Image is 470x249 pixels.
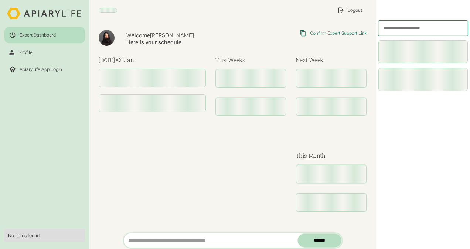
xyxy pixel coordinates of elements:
div: Expert Dashboard [20,32,56,38]
div: ApiaryLife App Login [20,66,62,72]
a: Expert Dashboard [4,27,85,43]
a: ApiaryLife App Login [4,61,85,77]
div: Here is your schedule [126,39,246,46]
div: Confirm Expert Support Link [310,30,367,36]
div: Welcome [126,32,246,39]
div: Logout [348,7,362,13]
h3: This Month [296,151,367,160]
h3: Next Week [296,56,367,64]
div: Profile [20,50,33,55]
a: Logout [333,2,367,18]
span: [PERSON_NAME] [150,32,194,39]
h3: This Weeks [215,56,286,64]
span: XX Jan [115,56,134,64]
h3: [DATE] [99,56,206,64]
a: Profile [4,44,85,60]
div: No items found. [8,233,81,239]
